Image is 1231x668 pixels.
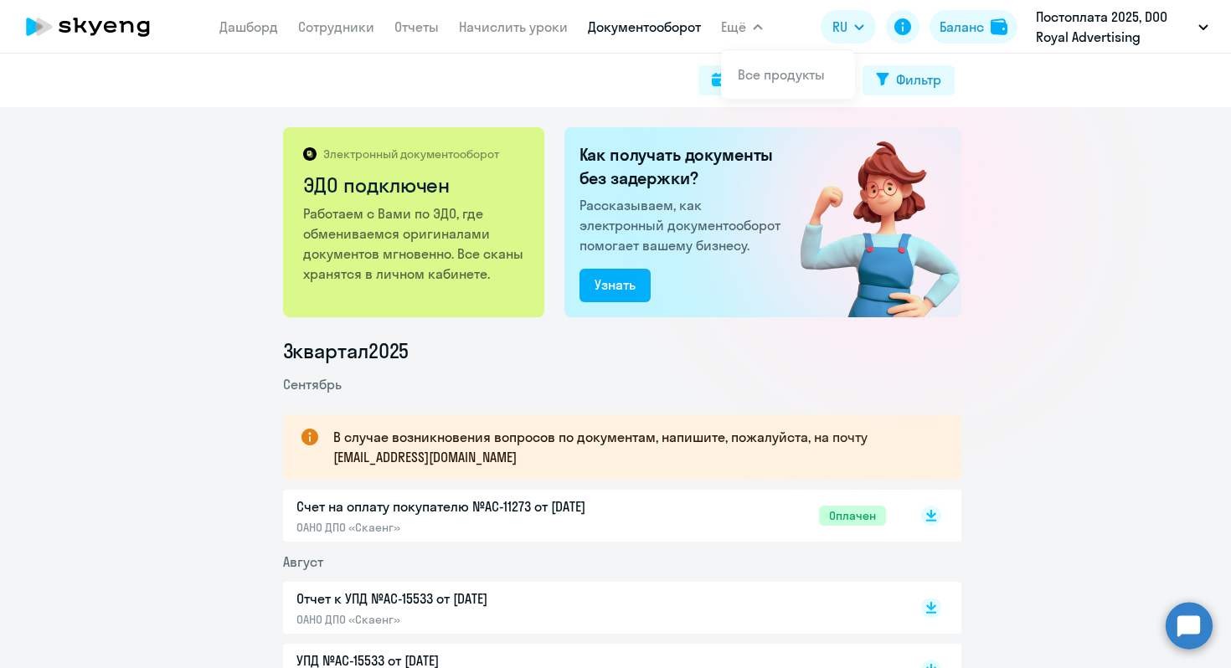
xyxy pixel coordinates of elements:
a: Документооборот [588,18,701,35]
p: Постоплата 2025, DOO Royal Advertising [1036,7,1192,47]
button: Постоплата 2025, DOO Royal Advertising [1028,7,1217,47]
img: balance [991,18,1007,35]
p: Отчет к УПД №AC-15533 от [DATE] [296,588,648,609]
h2: Как получать документы без задержки? [579,143,787,190]
p: ОАНО ДПО «Скаенг» [296,520,648,535]
button: Узнать [579,269,651,302]
p: Электронный документооборот [323,146,499,162]
h2: ЭДО подключен [303,172,527,198]
span: Сентябрь [283,376,342,393]
img: connected [773,127,961,317]
a: Все продукты [738,66,825,83]
div: Фильтр [896,69,941,90]
a: Отчет к УПД №AC-15533 от [DATE]ОАНО ДПО «Скаенг» [296,588,886,627]
button: Балансbalance [930,10,1017,44]
button: Фильтр [863,65,955,95]
a: Начислить уроки [459,18,568,35]
a: Отчеты [394,18,439,35]
p: ОАНО ДПО «Скаенг» [296,612,648,627]
button: Ещё [721,10,763,44]
p: Рассказываем, как электронный документооборот помогает вашему бизнесу. [579,195,787,255]
span: RU [832,17,847,37]
button: RU [821,10,876,44]
p: В случае возникновения вопросов по документам, напишите, пожалуйста, на почту [EMAIL_ADDRESS][DOM... [333,427,931,467]
div: Баланс [940,17,984,37]
span: Ещё [721,17,746,37]
button: Поиск за период [698,65,852,95]
a: Дашборд [219,18,278,35]
a: Счет на оплату покупателю №AC-11273 от [DATE]ОАНО ДПО «Скаенг»Оплачен [296,496,886,535]
li: 3 квартал 2025 [283,337,961,364]
a: Сотрудники [298,18,374,35]
p: Работаем с Вами по ЭДО, где обмениваемся оригиналами документов мгновенно. Все сканы хранятся в л... [303,203,527,284]
span: Август [283,553,323,570]
p: Счет на оплату покупателю №AC-11273 от [DATE] [296,496,648,516]
div: Узнать [595,275,636,295]
span: Оплачен [819,506,886,526]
